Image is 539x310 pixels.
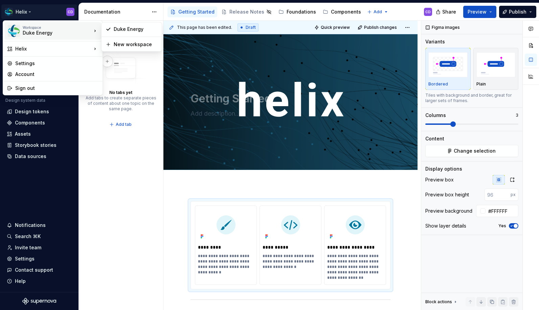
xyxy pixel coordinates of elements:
div: Workspace [23,25,92,30]
div: Account [15,71,98,78]
div: Duke Energy [114,26,158,33]
div: Sign out [15,85,98,92]
div: Helix [15,45,92,52]
div: Settings [15,60,98,67]
div: Duke Energy [23,30,80,36]
div: New workspace [114,41,158,48]
img: f6f21888-ac52-4431-a6ea-009a12e2bf23.png [8,25,20,37]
